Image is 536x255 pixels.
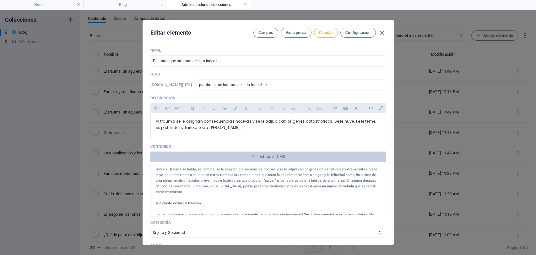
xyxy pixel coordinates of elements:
button: Vista previa [281,28,311,38]
i: Abrir como superposición [376,103,386,113]
button: Underline (Ctrl+U) [209,104,219,112]
button: Align Right [278,104,288,112]
button: Align Justify [289,104,299,112]
span: Configuración [345,30,371,35]
button: Guardar [314,28,338,38]
button: Align Center [267,104,277,112]
button: Configuración [340,28,376,38]
button: Unordered List [304,104,314,112]
button: Ordered List [315,104,325,112]
span: Campos [258,30,273,35]
span: Lamento informar que sería lo mismo que preguntar: ¿se puede llegar a viejo sin envejecer? Sería ... [156,213,380,239]
button: Colors [230,104,241,112]
button: Bold (Ctrl+B) [188,104,198,112]
button: Editar en CMS [150,152,386,162]
button: Clear Formatting [351,104,361,112]
h4: Administrador de colecciones [167,1,251,8]
p: Slug [150,72,386,77]
i: Editar HTML [366,103,376,113]
p: Categoría [150,220,386,225]
button: Font Family [161,104,171,112]
p: Contenido [150,144,386,149]
h6: [DOMAIN_NAME][URL] [150,81,192,89]
h2: Editar elemento [150,29,192,36]
button: Insert Table [341,104,351,112]
button: Align Left [257,104,267,112]
strong: ¿Se puede evitar un trauma? [156,201,202,205]
span: Sobre el trauma se habla, se nombra, se le asignan consecuencias nocivas y se le adjudican orígen... [156,167,377,194]
button: Campos [253,28,278,38]
span: Vista previa [286,30,306,35]
span: Editar en CMS [260,154,285,159]
button: Italic (Ctrl+I) [198,104,208,112]
span: Guardar [319,30,333,35]
button: Strikethrough [220,104,230,112]
button: Insert Link [330,104,340,112]
strong: una narración velada que se repite constantemente. [156,184,376,194]
p: Descripción [150,96,386,101]
span: Al trauma se le asignan consecuencias nocivas y se le adjudican orígenes catastróficos. Se le huy... [156,119,376,130]
h4: Blog [84,1,167,8]
button: Icons [241,104,251,112]
button: Paragraph Format [151,104,161,112]
button: Font Size [172,104,182,112]
p: Name [150,48,386,53]
p: Autor [150,243,386,248]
